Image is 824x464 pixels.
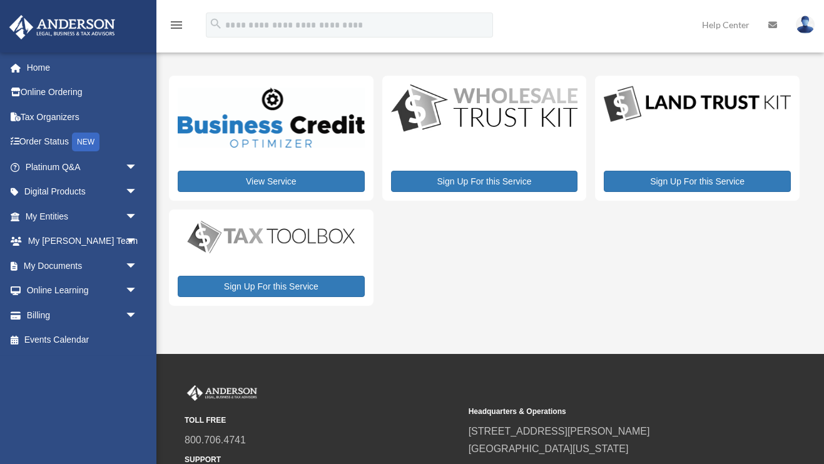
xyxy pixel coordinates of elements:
[9,179,150,204] a: Digital Productsarrow_drop_down
[125,179,150,205] span: arrow_drop_down
[9,328,156,353] a: Events Calendar
[9,55,156,80] a: Home
[178,276,365,297] a: Sign Up For this Service
[169,22,184,33] a: menu
[391,84,578,134] img: WS-Trust-Kit-lgo-1.jpg
[9,303,156,328] a: Billingarrow_drop_down
[185,414,460,427] small: TOLL FREE
[604,84,791,124] img: LandTrust_lgo-1.jpg
[125,204,150,229] span: arrow_drop_down
[125,278,150,304] span: arrow_drop_down
[796,16,815,34] img: User Pic
[125,154,150,180] span: arrow_drop_down
[125,229,150,255] span: arrow_drop_down
[209,17,223,31] i: search
[72,133,99,151] div: NEW
[9,204,156,229] a: My Entitiesarrow_drop_down
[9,80,156,105] a: Online Ordering
[469,443,629,454] a: [GEOGRAPHIC_DATA][US_STATE]
[9,229,156,254] a: My [PERSON_NAME] Teamarrow_drop_down
[469,426,650,436] a: [STREET_ADDRESS][PERSON_NAME]
[9,129,156,155] a: Order StatusNEW
[391,171,578,192] a: Sign Up For this Service
[9,154,156,179] a: Platinum Q&Aarrow_drop_down
[6,15,119,39] img: Anderson Advisors Platinum Portal
[469,405,744,418] small: Headquarters & Operations
[125,303,150,328] span: arrow_drop_down
[9,278,156,303] a: Online Learningarrow_drop_down
[9,104,156,129] a: Tax Organizers
[169,18,184,33] i: menu
[178,171,365,192] a: View Service
[185,385,260,401] img: Anderson Advisors Platinum Portal
[185,435,246,445] a: 800.706.4741
[604,171,791,192] a: Sign Up For this Service
[9,253,156,278] a: My Documentsarrow_drop_down
[178,218,365,256] img: taxtoolbox_new-1.webp
[125,253,150,279] span: arrow_drop_down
